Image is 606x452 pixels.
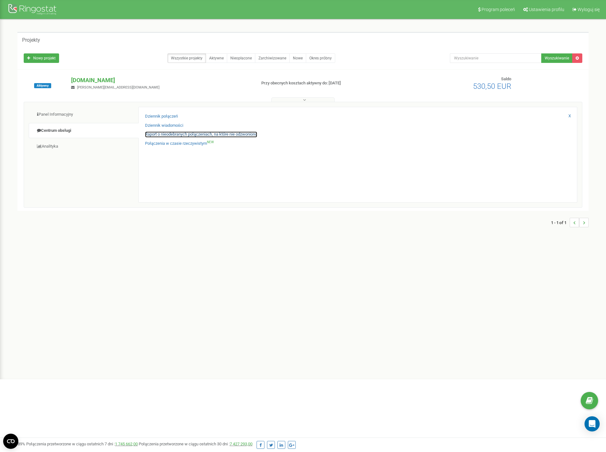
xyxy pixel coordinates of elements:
a: Okres próbny [306,53,335,63]
a: Wszystkie projekty [167,53,206,63]
a: Dziennik połączeń [145,113,178,119]
nav: ... [551,211,589,234]
a: Nieopłacone [227,53,255,63]
a: Analityka [29,139,139,154]
a: Aktywne [206,53,227,63]
span: Aktywny [34,83,51,88]
span: Ustawienia profilu [529,7,564,12]
button: Wyszukiwanie [541,53,573,63]
span: 1 - 1 of 1 [551,218,570,227]
p: [DOMAIN_NAME] [71,76,251,84]
a: Panel Informacyjny [29,107,139,122]
a: Połączenia w czasie rzeczywistymNEW [145,141,214,147]
sup: NEW [207,140,214,144]
h5: Projekty [22,37,40,43]
span: Program poleceń [482,7,515,12]
a: Nowe [289,53,306,63]
button: Open CMP widget [3,434,18,449]
div: Open Intercom Messenger [585,416,600,431]
a: X [568,113,571,119]
span: [PERSON_NAME][EMAIL_ADDRESS][DOMAIN_NAME] [77,85,160,89]
a: Centrum obsługi [29,123,139,138]
span: 530,50 EUR [473,82,511,91]
a: Dziennik wiadomości [145,123,183,129]
input: Wyszukiwanie [450,53,542,63]
p: Przy obecnych kosztach aktywny do: [DATE] [261,80,394,86]
a: Raport o nieodebranych połączeniach, na które nie odzwoniono [145,131,257,137]
a: Zarchiwizowane [255,53,290,63]
span: Saldo [501,76,511,81]
a: Nowy projekt [24,53,59,63]
span: Wyloguj się [578,7,600,12]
